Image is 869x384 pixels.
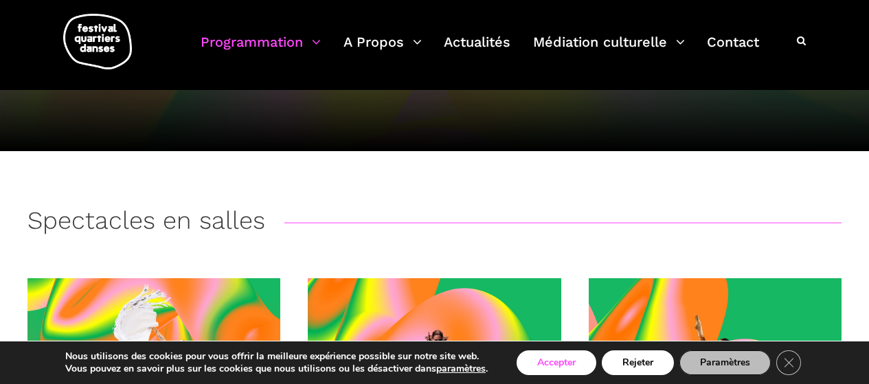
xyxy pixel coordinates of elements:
a: Contact [707,30,759,71]
button: Close GDPR Cookie Banner [776,350,801,375]
a: Programmation [201,30,321,71]
a: Médiation culturelle [533,30,685,71]
p: Vous pouvez en savoir plus sur les cookies que nous utilisons ou les désactiver dans . [65,363,488,375]
button: paramètres [436,363,486,375]
h3: Spectacles en salles [27,206,265,240]
button: Paramètres [679,350,771,375]
a: A Propos [343,30,422,71]
a: Actualités [444,30,510,71]
button: Accepter [517,350,596,375]
img: logo-fqd-med [63,14,132,69]
button: Rejeter [602,350,674,375]
p: Nous utilisons des cookies pour vous offrir la meilleure expérience possible sur notre site web. [65,350,488,363]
